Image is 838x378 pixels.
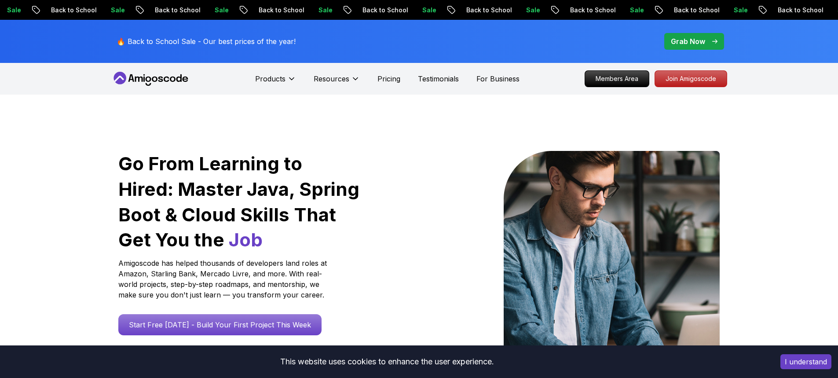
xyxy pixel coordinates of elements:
img: hero [504,151,720,378]
h1: Go From Learning to Hired: Master Java, Spring Boot & Cloud Skills That Get You the [118,151,361,253]
p: Sale [725,6,754,15]
p: Back to School [146,6,206,15]
p: Back to School [666,6,725,15]
p: Back to School [354,6,414,15]
p: Sale [206,6,234,15]
p: Products [255,73,285,84]
p: Sale [310,6,338,15]
button: Resources [314,73,360,91]
button: Products [255,73,296,91]
p: Back to School [562,6,622,15]
p: Sale [518,6,546,15]
a: Pricing [377,73,400,84]
p: Back to School [769,6,829,15]
p: Grab Now [671,36,705,47]
p: Resources [314,73,349,84]
a: Members Area [585,70,649,87]
p: Join Amigoscode [655,71,727,87]
p: Sale [102,6,131,15]
a: Testimonials [418,73,459,84]
p: Back to School [250,6,310,15]
p: Back to School [458,6,518,15]
div: This website uses cookies to enhance the user experience. [7,352,767,371]
a: Start Free [DATE] - Build Your First Project This Week [118,314,322,335]
p: Members Area [585,71,649,87]
p: Sale [622,6,650,15]
button: Accept cookies [780,354,831,369]
a: For Business [476,73,520,84]
p: 🔥 Back to School Sale - Our best prices of the year! [117,36,296,47]
p: Amigoscode has helped thousands of developers land roles at Amazon, Starling Bank, Mercado Livre,... [118,258,329,300]
p: Sale [414,6,442,15]
span: Job [229,228,263,251]
p: Back to School [43,6,102,15]
a: Join Amigoscode [655,70,727,87]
